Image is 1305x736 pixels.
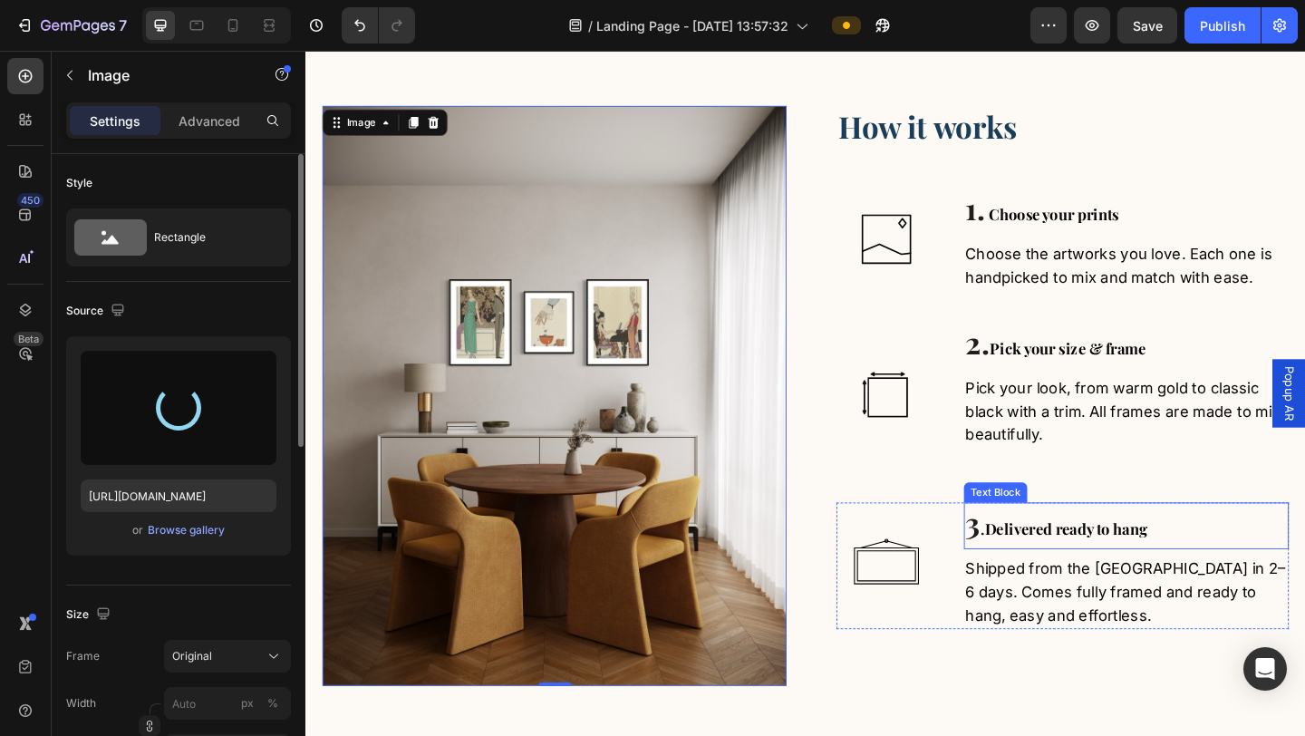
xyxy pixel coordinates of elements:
span: Save [1133,18,1163,34]
p: 2. [718,296,1068,344]
div: Publish [1200,16,1245,35]
label: Width [66,695,96,712]
div: Source [66,299,129,324]
button: Original [164,640,291,673]
span: Delivered ready to hang [739,509,915,531]
span: Landing Page - [DATE] 13:57:32 [596,16,788,35]
div: px [241,695,254,712]
h2: How it works [577,60,1039,103]
img: gempages_578725783300735873-3ddf3691-afa9-4132-9cf4-d9b701723a83.svg [577,506,686,615]
button: Browse gallery [147,521,226,539]
div: Text Block [720,472,781,489]
img: gempages_578725783300735873-752a0dae-8415-45f1-83db-01dd7cbc4a16.png [577,322,686,431]
p: Settings [90,111,140,131]
p: Advanced [179,111,240,131]
button: Publish [1184,7,1261,44]
span: Pick your look, from warm gold to classic black with a trim. All frames are made to mix beautifully. [718,357,1060,427]
img: gempages_578725783300735873-ad5705aa-51d4-4936-8f5b-e6f3fe2743c3.svg [577,150,686,259]
input: https://example.com/image.jpg [81,479,276,512]
img: gempages_578725783300735873-4982436f-c568-47d7-b6a1-e08071aa4d97.jpg [18,60,523,691]
div: Beta [14,332,43,346]
div: Rectangle [154,217,265,258]
button: Save [1117,7,1177,44]
div: Style [66,175,92,191]
div: Open Intercom Messenger [1243,647,1287,691]
p: 7 [119,15,127,36]
span: Choose the artworks you love. Each one is handpicked to mix and match with ease. [718,211,1051,256]
button: px [262,692,284,714]
span: . [734,509,739,531]
div: Size [66,603,114,627]
div: % [267,695,278,712]
button: 7 [7,7,135,44]
span: Pick your size & frame [744,313,913,334]
div: Image [41,70,80,86]
p: 3 [718,493,1068,540]
p: 1. [718,150,1068,198]
button: % [237,692,258,714]
input: px% [164,687,291,720]
span: or [132,519,143,541]
div: Undo/Redo [342,7,415,44]
span: Shipped from the [GEOGRAPHIC_DATA] in 2–6 days. Comes fully framed and ready to hang, easy and ef... [718,554,1066,624]
p: Image [88,64,242,86]
div: 450 [17,193,43,208]
span: Choose your prints [743,167,884,189]
span: Popup AR [1060,343,1078,402]
label: Frame [66,648,100,664]
iframe: Design area [305,51,1305,736]
span: Original [172,648,212,664]
div: Browse gallery [148,522,225,538]
span: / [588,16,593,35]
